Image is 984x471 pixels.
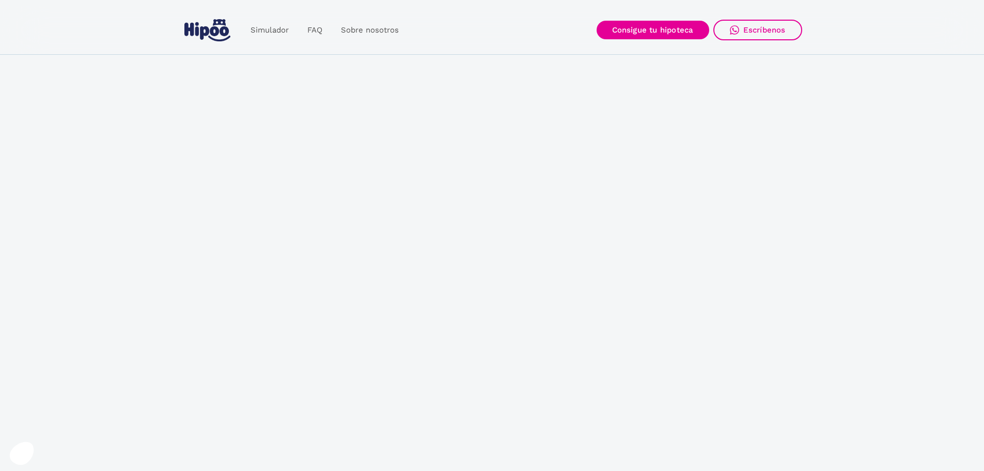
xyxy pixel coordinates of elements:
[332,20,408,40] a: Sobre nosotros
[182,15,233,45] a: home
[298,20,332,40] a: FAQ
[713,20,802,40] a: Escríbenos
[241,20,298,40] a: Simulador
[743,25,786,35] div: Escríbenos
[597,21,709,39] a: Consigue tu hipoteca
